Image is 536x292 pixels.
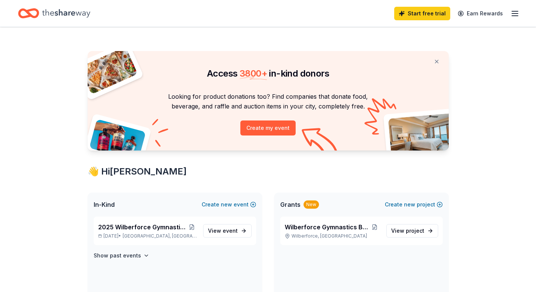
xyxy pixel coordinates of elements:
[207,68,329,79] span: Access in-kind donors
[240,120,296,135] button: Create my event
[221,200,232,209] span: new
[391,226,424,235] span: View
[394,7,450,20] a: Start free trial
[79,47,138,95] img: Pizza
[302,128,339,156] img: Curvy arrow
[94,200,115,209] span: In-Kind
[406,227,424,234] span: project
[123,233,197,239] span: [GEOGRAPHIC_DATA], [GEOGRAPHIC_DATA]
[88,166,449,178] div: 👋 Hi [PERSON_NAME]
[97,92,440,111] p: Looking for product donations too? Find companies that donate food, beverage, and raffle and auct...
[18,5,90,22] a: Home
[240,68,267,79] span: 3800 +
[386,224,438,238] a: View project
[98,233,197,239] p: [DATE] •
[453,7,507,20] a: Earn Rewards
[223,227,238,234] span: event
[98,223,187,232] span: 2025 Wilberforce Gymnastics Team Retreat
[280,200,301,209] span: Grants
[385,200,443,209] button: Createnewproject
[285,223,369,232] span: Wilberforce Gymnastics Booster Club
[404,200,415,209] span: new
[203,224,252,238] a: View event
[94,251,149,260] button: Show past events
[285,233,380,239] p: Wilberforce, [GEOGRAPHIC_DATA]
[208,226,238,235] span: View
[202,200,256,209] button: Createnewevent
[94,251,141,260] h4: Show past events
[304,200,319,209] div: New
